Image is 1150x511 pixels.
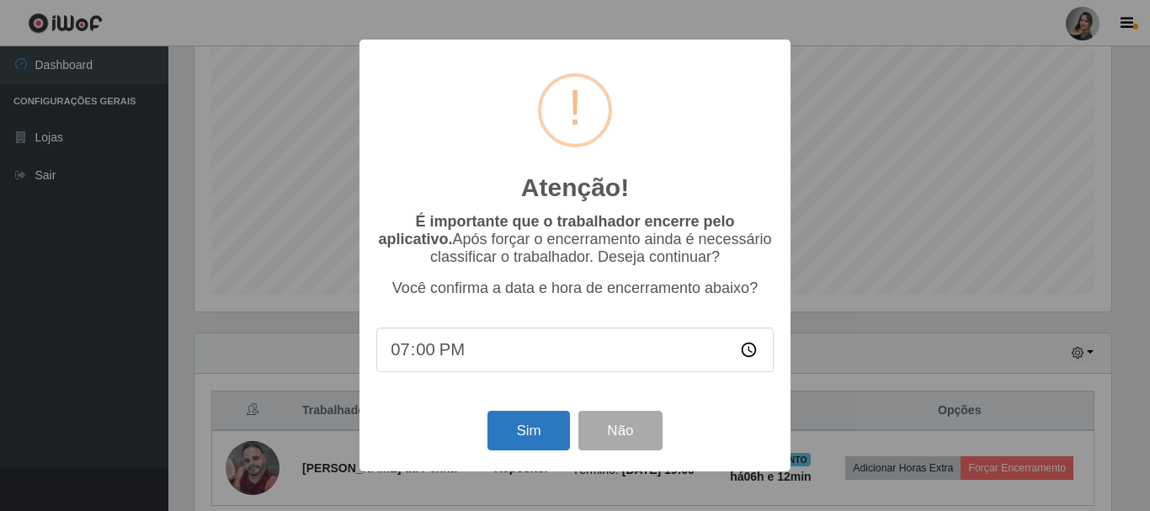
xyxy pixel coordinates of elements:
[521,173,629,203] h2: Atenção!
[487,411,569,450] button: Sim
[578,411,662,450] button: Não
[378,213,734,248] b: É importante que o trabalhador encerre pelo aplicativo.
[376,279,774,297] p: Você confirma a data e hora de encerramento abaixo?
[376,213,774,266] p: Após forçar o encerramento ainda é necessário classificar o trabalhador. Deseja continuar?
